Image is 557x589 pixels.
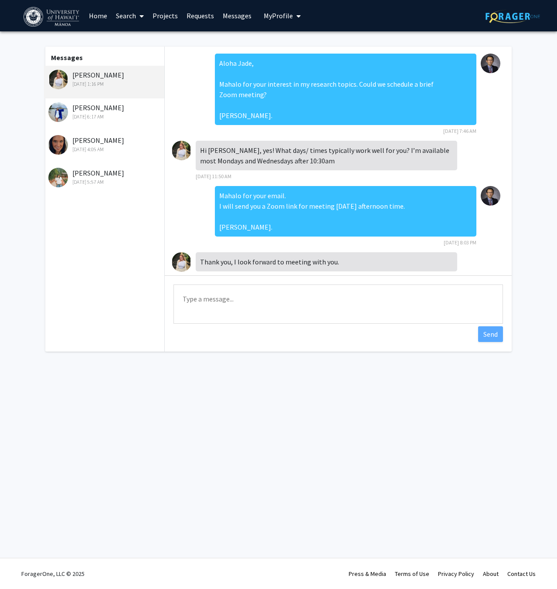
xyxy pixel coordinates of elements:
[48,70,68,89] img: Jade Bluestone
[48,135,68,155] img: Kara Cole
[196,274,228,281] span: [DATE] 1:16 PM
[481,186,500,206] img: Jangsoon Lee
[507,570,536,578] a: Contact Us
[486,10,540,23] img: ForagerOne Logo
[196,252,457,271] div: Thank you, I look forward to meeting with you.
[48,168,68,187] img: Arhyen Flores
[21,559,85,589] div: ForagerOne, LLC © 2025
[349,570,386,578] a: Press & Media
[483,570,499,578] a: About
[85,0,112,31] a: Home
[48,102,162,121] div: [PERSON_NAME]
[48,102,68,122] img: Ami Yoshimura
[443,128,476,134] span: [DATE] 7:46 AM
[48,70,162,88] div: [PERSON_NAME]
[182,0,218,31] a: Requests
[148,0,182,31] a: Projects
[48,135,162,153] div: [PERSON_NAME]
[478,326,503,342] button: Send
[215,186,476,237] div: Mahalo for your email. I will send you a Zoom link for meeting [DATE] afternoon time. [PERSON_NAME].
[264,11,293,20] span: My Profile
[173,284,503,324] textarea: Message
[196,141,457,170] div: Hi [PERSON_NAME], yes! What days/ times typically work well for you? I’m available most Mondays a...
[48,113,162,121] div: [DATE] 6:17 AM
[51,53,83,62] b: Messages
[112,0,148,31] a: Search
[48,146,162,153] div: [DATE] 4:05 AM
[172,141,191,160] img: Jade Bluestone
[438,570,474,578] a: Privacy Policy
[481,54,500,73] img: Jangsoon Lee
[172,252,191,272] img: Jade Bluestone
[7,550,37,582] iframe: Chat
[444,239,476,246] span: [DATE] 8:03 PM
[48,80,162,88] div: [DATE] 1:16 PM
[48,168,162,186] div: [PERSON_NAME]
[215,54,476,125] div: Aloha Jade, Mahalo for your interest in my research topics. Could we schedule a brief Zoom meetin...
[395,570,429,578] a: Terms of Use
[218,0,256,31] a: Messages
[196,173,231,179] span: [DATE] 11:50 AM
[24,7,81,27] img: University of Hawaiʻi at Mānoa Logo
[48,178,162,186] div: [DATE] 5:57 AM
